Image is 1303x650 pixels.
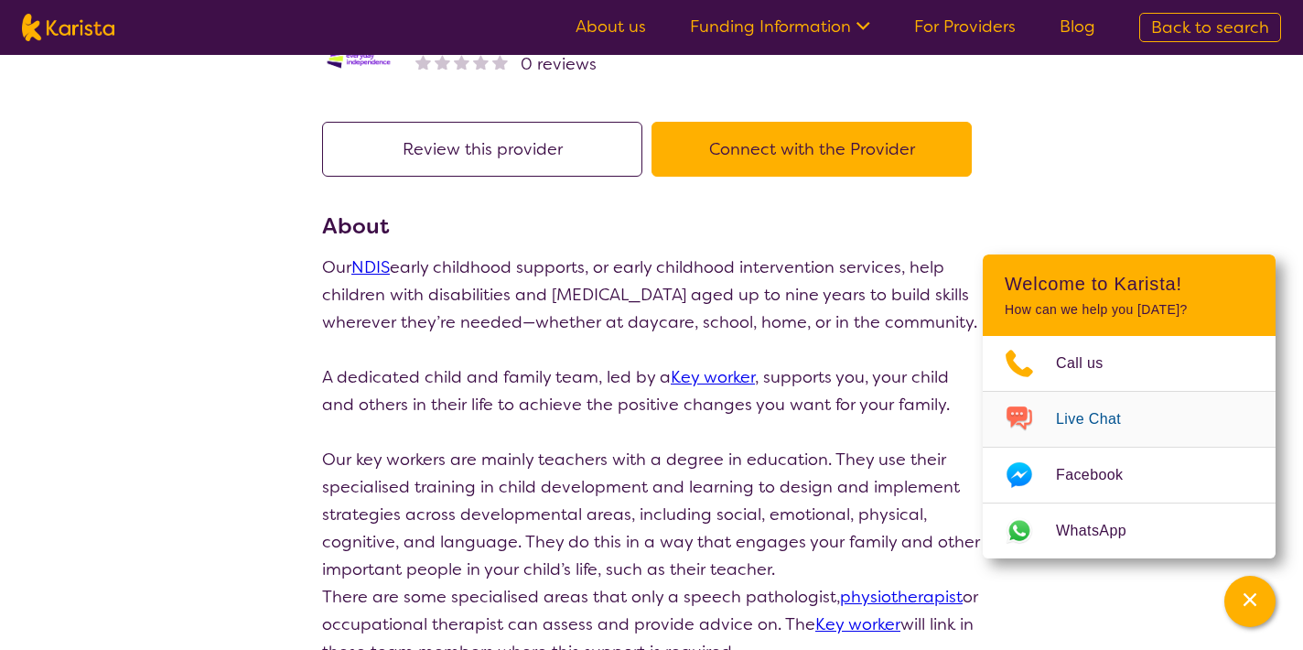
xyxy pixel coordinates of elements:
[815,613,900,635] a: Key worker
[840,586,963,608] a: physiotherapist
[1056,406,1143,433] span: Live Chat
[914,16,1016,38] a: For Providers
[1005,302,1254,318] p: How can we help you [DATE]?
[1139,13,1281,42] a: Back to search
[576,16,646,38] a: About us
[415,54,431,70] img: nonereviewstar
[454,54,469,70] img: nonereviewstar
[322,366,950,416] span: A dedicated child and family team, led by a , supports you, your child and others in their life t...
[322,122,642,177] button: Review this provider
[322,256,977,333] span: Our early childhood supports, or early childhood intervention services, help children with disabi...
[492,54,508,70] img: nonereviewstar
[22,14,114,41] img: Karista logo
[651,122,972,177] button: Connect with the Provider
[671,366,755,388] a: Key worker
[1060,16,1095,38] a: Blog
[351,256,390,278] a: NDIS
[435,54,450,70] img: nonereviewstar
[322,210,981,243] h3: About
[322,449,980,580] span: Our key workers are mainly teachers with a degree in education. They use their specialised traini...
[473,54,489,70] img: nonereviewstar
[1151,16,1269,38] span: Back to search
[690,16,870,38] a: Funding Information
[1056,517,1148,545] span: WhatsApp
[1224,576,1276,627] button: Channel Menu
[983,255,1276,558] div: Channel Menu
[1056,350,1125,377] span: Call us
[322,44,395,73] img: kdssqoqrr0tfqzmv8ac0.png
[521,50,597,78] span: 0 reviews
[1056,461,1145,489] span: Facebook
[983,336,1276,558] ul: Choose channel
[322,138,651,160] a: Review this provider
[983,504,1276,558] a: Web link opens in a new tab.
[1005,273,1254,295] h2: Welcome to Karista!
[651,138,981,160] a: Connect with the Provider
